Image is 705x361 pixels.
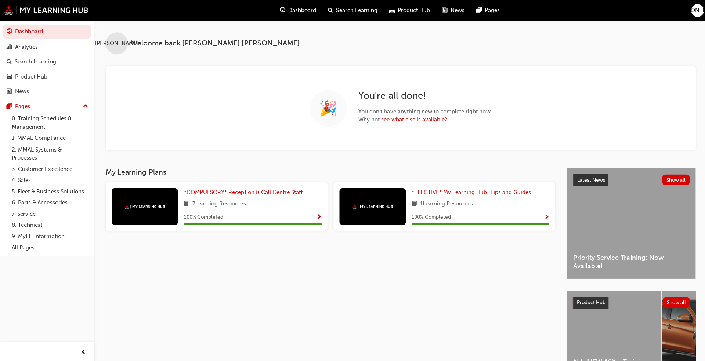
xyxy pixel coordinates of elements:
[15,43,38,51] div: Analytics
[9,113,91,132] a: 0. Training Schedules & Management
[3,55,91,68] a: Search Learning
[15,102,30,110] div: Pages
[357,115,490,124] span: Why not
[688,4,701,17] button: [PERSON_NAME]
[3,84,91,98] a: News
[410,188,529,195] span: *ELECTIVE* My Learning Hub: Tips and Guides
[9,163,91,174] a: 3. Customer Excellence
[3,23,91,99] button: DashboardAnalyticsSearch LearningProduct HubNews
[287,6,315,15] span: Dashboard
[273,3,321,18] a: guage-iconDashboard
[9,174,91,185] a: 4. Sales
[3,25,91,39] a: Dashboard
[7,29,12,35] span: guage-icon
[410,199,416,208] span: book-icon
[335,6,376,15] span: Search Learning
[81,346,86,355] span: prev-icon
[660,296,688,307] button: Show all
[183,212,223,221] span: 100 % Completed
[575,298,603,305] span: Product Hub
[571,296,687,307] a: Product HubShow all
[192,199,245,208] span: 7 Learning Resources
[3,40,91,54] a: Analytics
[9,230,91,241] a: 9. MyLH Information
[565,167,693,278] a: Latest NewsShow allPriority Service Training: Now Available!
[7,103,12,110] span: pages-icon
[3,99,91,113] button: Pages
[440,6,446,15] span: news-icon
[94,39,138,48] span: [PERSON_NAME]
[483,6,498,15] span: Pages
[542,212,547,221] button: Show Progress
[660,174,687,185] button: Show all
[183,199,189,208] span: book-icon
[315,212,321,221] button: Show Progress
[571,174,687,185] a: Latest NewsShow all
[449,6,463,15] span: News
[419,199,471,208] span: 1 Learning Resources
[15,57,56,66] div: Search Learning
[410,212,449,221] span: 100 % Completed
[380,116,446,123] a: see what else is available?
[7,73,12,80] span: car-icon
[571,252,687,269] span: Priority Service Training: Now Available!
[130,39,299,48] span: Welcome back , [PERSON_NAME] [PERSON_NAME]
[83,101,88,111] span: up-icon
[15,87,29,95] div: News
[4,6,88,15] img: mmal
[3,70,91,83] a: Product Hub
[469,3,504,18] a: pages-iconPages
[410,187,532,196] a: *ELECTIVE* My Learning Hub: Tips and Guides
[357,107,490,116] span: You don't have anything new to complete right now.
[9,132,91,143] a: 1. MMAL Compliance
[351,204,391,208] img: mmal
[9,185,91,197] a: 5. Fleet & Business Solutions
[15,72,47,81] div: Product Hub
[382,3,434,18] a: car-iconProduct Hub
[183,188,301,195] span: *COMPULSORY* Reception & Call Centre Staff
[315,214,321,220] span: Show Progress
[9,219,91,230] a: 8. Technical
[434,3,469,18] a: news-iconNews
[9,196,91,208] a: 6. Parts & Accessories
[105,167,553,176] h3: My Learning Plans
[7,44,12,50] span: chart-icon
[474,6,480,15] span: pages-icon
[9,241,91,252] a: All Pages
[318,104,336,112] span: 🎉
[9,208,91,219] a: 7. Service
[327,6,332,15] span: search-icon
[279,6,284,15] span: guage-icon
[321,3,382,18] a: search-iconSearch Learning
[7,58,12,65] span: search-icon
[183,187,304,196] a: *COMPULSORY* Reception & Call Centre Staff
[542,214,547,220] span: Show Progress
[124,204,164,208] img: mmal
[7,88,12,95] span: news-icon
[388,6,393,15] span: car-icon
[357,90,490,101] h2: You're all done!
[9,143,91,163] a: 2. MMAL Systems & Processes
[575,176,603,182] span: Latest News
[396,6,429,15] span: Product Hub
